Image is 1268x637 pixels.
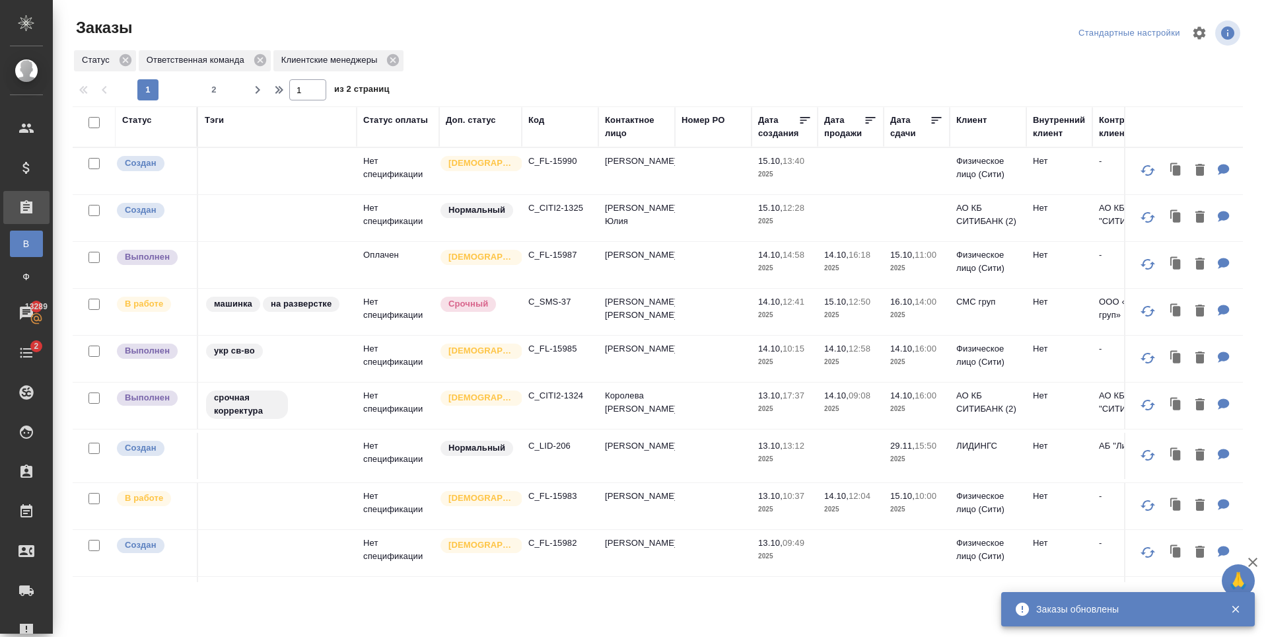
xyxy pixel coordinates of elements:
div: Заказы обновлены [1036,603,1211,616]
p: 12:28 [783,203,804,213]
p: 15:50 [915,441,936,451]
td: [PERSON_NAME] [PERSON_NAME] [598,289,675,335]
td: Чернов [PERSON_NAME] [598,577,675,623]
p: 15.10, [758,203,783,213]
div: Контактное лицо [605,114,668,140]
div: Внутренний клиент [1033,114,1086,140]
p: 2025 [890,402,943,416]
td: Нет спецификации [357,483,439,529]
div: Клиентские менеджеры [273,50,404,71]
p: 14.10, [758,297,783,307]
p: 14.10, [824,344,849,354]
p: машинка [214,297,252,311]
div: Статус по умолчанию для стандартных заказов [439,202,515,219]
button: Клонировать [1164,204,1189,231]
p: 2025 [758,168,811,181]
td: [PERSON_NAME] [598,483,675,529]
p: C_LID-206 [528,439,592,453]
p: АО КБ "СИТИБАНК" [1099,202,1162,228]
div: машинка, на разверстке [205,295,350,313]
button: Клонировать [1164,392,1189,419]
button: Удалить [1189,204,1211,231]
button: Клонировать [1164,157,1189,184]
td: [PERSON_NAME] [598,242,675,288]
p: 2025 [758,309,811,322]
p: C_FL-15983 [528,490,592,503]
p: В работе [125,492,163,505]
p: 2025 [758,356,811,369]
td: [PERSON_NAME] Юлия [598,195,675,241]
p: 13:12 [783,441,804,451]
button: Обновить [1132,342,1164,374]
p: 2025 [824,262,877,275]
p: C_CITI2-1324 [528,389,592,402]
p: 16:18 [849,250,870,260]
p: 2025 [758,262,811,275]
p: Физическое лицо (Сити) [956,248,1020,275]
p: 14:58 [783,250,804,260]
td: [PERSON_NAME] [598,336,675,382]
p: 2025 [824,356,877,369]
div: Доп. статус [446,114,496,127]
p: Физическое лицо (Сити) [956,537,1020,563]
div: Выставляется автоматически для первых 3 заказов нового контактного лица. Особое внимание [439,342,515,360]
div: Выставляется автоматически для первых 3 заказов нового контактного лица. Особое внимание [439,389,515,407]
div: Клиент [956,114,987,127]
a: В [10,231,43,257]
div: Выставляет ПМ после сдачи и проведения начислений. Последний этап для ПМа [116,389,190,407]
button: Удалить [1189,442,1211,469]
p: 2025 [824,402,877,416]
p: C_CITI2-1325 [528,202,592,215]
button: Обновить [1132,155,1164,186]
p: [DEMOGRAPHIC_DATA] [448,391,514,404]
button: Клонировать [1164,442,1189,469]
div: срочная корректура [205,389,350,420]
div: Контрагент клиента [1099,114,1162,140]
p: Нормальный [448,441,505,455]
p: Срочный [448,297,488,311]
div: Выставляет ПМ после сдачи и проведения начислений. Последний этап для ПМа [116,342,190,360]
p: Создан [125,539,157,552]
p: 2025 [890,356,943,369]
a: 13289 [3,297,50,330]
button: Обновить [1132,295,1164,327]
p: 14:00 [915,297,936,307]
td: Нет спецификации [357,195,439,241]
p: АО КБ "СИТИБАНК" [1099,389,1162,416]
div: Выставляется автоматически для первых 3 заказов нового контактного лица. Особое внимание [439,490,515,507]
p: 10:00 [915,491,936,501]
td: [PERSON_NAME] [598,148,675,194]
p: Физическое лицо (Сити) [956,155,1020,181]
p: Нет [1033,389,1086,402]
p: 13:40 [783,156,804,166]
td: Нет спецификации [357,289,439,335]
p: 2025 [824,503,877,516]
p: Статус [82,54,114,67]
button: Удалить [1189,492,1211,519]
p: 17:37 [783,391,804,400]
p: 15.10, [890,250,915,260]
p: 2025 [758,550,811,563]
p: 15.10, [824,297,849,307]
span: В [17,237,36,250]
div: Статус по умолчанию для стандартных заказов [439,439,515,457]
p: 12:58 [849,344,870,354]
a: Ф [10,264,43,290]
p: 11:00 [915,250,936,260]
div: Тэги [205,114,224,127]
p: АО КБ СИТИБАНК (2) [956,202,1020,228]
button: Закрыть [1222,603,1249,615]
p: Физическое лицо (Сити) [956,490,1020,516]
td: Нет спецификации [357,530,439,576]
button: 🙏 [1222,564,1255,597]
button: Клонировать [1164,298,1189,325]
p: Клиентские менеджеры [281,54,382,67]
p: [DEMOGRAPHIC_DATA] [448,344,514,357]
p: 14.10, [824,391,849,400]
p: - [1099,537,1162,550]
p: 2025 [758,215,811,228]
p: - [1099,490,1162,503]
button: Обновить [1132,490,1164,521]
p: 13.10, [758,491,783,501]
div: Дата продажи [824,114,864,140]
